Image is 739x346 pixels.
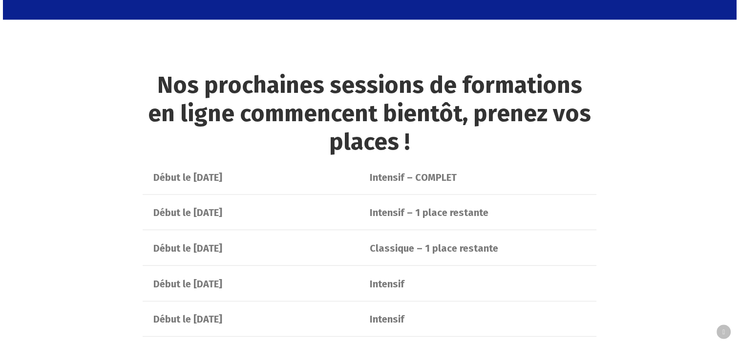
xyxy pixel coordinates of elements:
[369,242,586,255] div: Classique – 1 place restante
[153,313,370,325] div: Début le [DATE]
[369,171,586,184] div: Intensif – COMPLET
[369,313,586,325] div: Intensif
[369,206,586,219] div: Intensif – 1 place restante
[153,242,370,255] div: Début le [DATE]
[369,278,586,290] div: Intensif
[153,206,370,219] div: Début le [DATE]
[143,71,596,156] h2: Nos prochaines sessions de formations en ligne commencent bientôt, prenez vos places !
[153,171,370,184] div: Début le [DATE]
[153,278,370,290] div: Début le [DATE]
